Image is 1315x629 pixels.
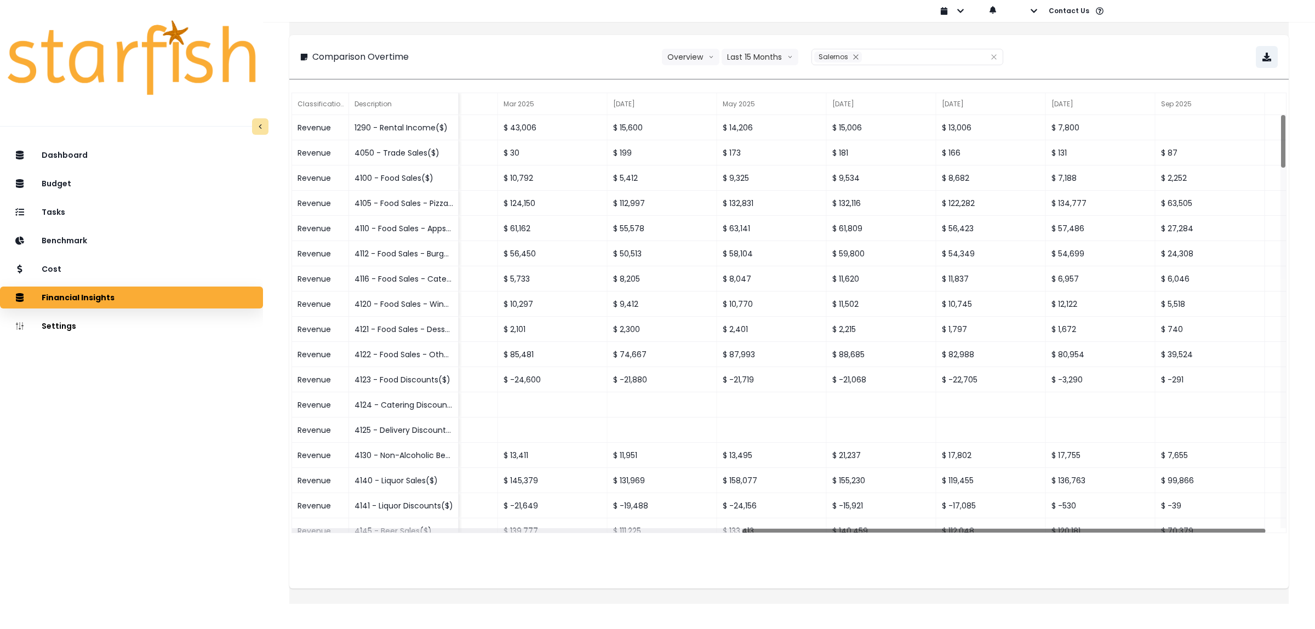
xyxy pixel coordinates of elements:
div: $ 7,655 [1156,443,1265,468]
div: Revenue [292,367,349,392]
div: 1290 - Rental Income($) [349,115,459,140]
div: $ 87 [1156,140,1265,165]
p: Cost [42,265,61,274]
div: $ 112,048 [936,518,1046,544]
div: $ 13,411 [498,443,608,468]
p: Benchmark [42,236,87,245]
svg: arrow down line [708,52,714,62]
div: 4125 - Delivery Discount($) [349,418,459,443]
div: $ -530 [1046,493,1156,518]
div: $ 112,997 [608,191,717,216]
div: 4105 - Food Sales - Pizza($) [349,191,459,216]
div: [DATE] [608,93,717,115]
div: $ 99,866 [1156,468,1265,493]
div: $ 11,620 [827,266,936,291]
button: Last 15 Monthsarrow down line [722,49,798,65]
div: $ 27,284 [1156,216,1265,241]
div: Revenue [292,266,349,291]
div: $ 14,206 [717,115,827,140]
div: $ 122,282 [936,191,1046,216]
div: $ 131,969 [608,468,717,493]
div: $ 70,379 [1156,518,1265,544]
div: $ 8,682 [936,165,1046,191]
div: $ 88,685 [827,342,936,367]
p: Comparison Overtime [312,50,409,64]
div: $ 10,792 [498,165,608,191]
div: $ 63,141 [717,216,827,241]
svg: arrow down line [787,52,793,62]
div: 4121 - Food Sales - Desserts($) [349,317,459,342]
div: Revenue [292,291,349,317]
div: Revenue [292,115,349,140]
div: $ 8,205 [608,266,717,291]
div: 4122 - Food Sales - Other($) [349,342,459,367]
div: $ 155,230 [827,468,936,493]
div: $ 55,578 [608,216,717,241]
div: Classification [292,93,349,115]
div: [DATE] [827,93,936,115]
div: $ -15,921 [827,493,936,518]
div: $ 9,412 [608,291,717,317]
div: $ 6,046 [1156,266,1265,291]
svg: close [991,54,997,60]
div: $ 173 [717,140,827,165]
div: $ 10,297 [498,291,608,317]
div: 4140 - Liquor Sales($) [349,468,459,493]
div: $ 5,412 [608,165,717,191]
div: Revenue [292,392,349,418]
div: $ 140,459 [827,518,936,544]
div: $ 2,401 [717,317,827,342]
div: Revenue [292,418,349,443]
button: Remove [850,52,862,62]
div: $ -3,290 [1046,367,1156,392]
div: $ 30 [498,140,608,165]
p: Budget [42,179,71,188]
div: Revenue [292,518,349,544]
div: Revenue [292,140,349,165]
div: $ 139,777 [498,518,608,544]
div: $ 740 [1156,317,1265,342]
div: $ -39 [1156,493,1265,518]
div: $ 8,047 [717,266,827,291]
div: Mar 2025 [498,93,608,115]
div: $ 133,413 [717,518,827,544]
div: $ 5,518 [1156,291,1265,317]
div: $ 39,524 [1156,342,1265,367]
div: $ 111,225 [608,518,717,544]
div: 4145 - Beer Sales($) [349,518,459,544]
div: $ 119,455 [936,468,1046,493]
div: 4112 - Food Sales - Burgers/Sand($) [349,241,459,266]
div: $ 9,325 [717,165,827,191]
div: 4110 - Food Sales - Apps($) [349,216,459,241]
div: $ 2,300 [608,317,717,342]
div: $ 15,600 [608,115,717,140]
div: $ -24,600 [498,367,608,392]
button: Clear [991,52,997,62]
div: Revenue [292,468,349,493]
div: $ 61,809 [827,216,936,241]
div: $ 74,667 [608,342,717,367]
div: $ 61,162 [498,216,608,241]
div: 4141 - Liquor Discounts($) [349,493,459,518]
div: $ 57,486 [1046,216,1156,241]
div: $ 120,181 [1046,518,1156,544]
div: Revenue [292,342,349,367]
div: $ 145,379 [498,468,608,493]
p: Dashboard [42,151,88,160]
div: $ 87,993 [717,342,827,367]
div: $ 12,122 [1046,291,1156,317]
div: $ 158,077 [717,468,827,493]
div: $ 17,802 [936,443,1046,468]
p: Tasks [42,208,65,217]
div: $ 63,505 [1156,191,1265,216]
div: $ 15,006 [827,115,936,140]
div: $ 166 [936,140,1046,165]
div: $ 199 [608,140,717,165]
div: $ 1,797 [936,317,1046,342]
div: 4116 - Food Sales - Catering($) [349,266,459,291]
div: $ 11,837 [936,266,1046,291]
div: Revenue [292,317,349,342]
div: $ -22,705 [936,367,1046,392]
div: $ 11,951 [608,443,717,468]
div: 4130 - Non-Alcoholic Beverage Sales($) [349,443,459,468]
